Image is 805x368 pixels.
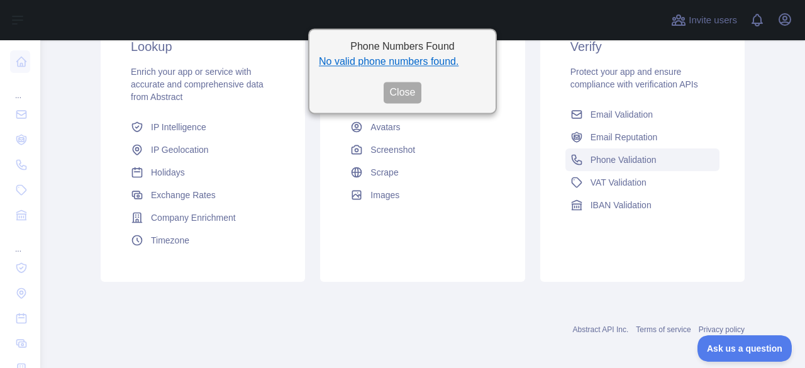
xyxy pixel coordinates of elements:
span: IP Intelligence [151,121,206,133]
h2: Phone Numbers Found [319,39,486,54]
span: Holidays [151,166,185,179]
a: Email Reputation [565,126,719,148]
a: IP Geolocation [126,138,280,161]
span: Phone Validation [591,153,657,166]
span: Enrich your app or service with accurate and comprehensive data from Abstract [131,67,264,102]
span: IBAN Validation [591,199,652,211]
a: Phone Validation [565,148,719,171]
span: Images [370,189,399,201]
a: Screenshot [345,138,499,161]
a: Exchange Rates [126,184,280,206]
a: Images [345,184,499,206]
a: Avatars [345,116,499,138]
span: Email Validation [591,108,653,121]
span: IP Geolocation [151,143,209,156]
a: Abstract API Inc. [573,325,629,334]
div: ... [10,229,30,254]
span: Scrape [370,166,398,179]
a: Holidays [126,161,280,184]
li: No valid phone numbers found. [319,54,486,69]
span: Invite users [689,13,737,28]
span: Email Reputation [591,131,658,143]
a: Privacy policy [699,325,745,334]
iframe: Toggle Customer Support [697,335,792,362]
h3: Verify [570,38,714,55]
a: Scrape [345,161,499,184]
a: Timezone [126,229,280,252]
span: VAT Validation [591,176,647,189]
span: Protect your app and ensure compliance with verification APIs [570,67,698,89]
button: Invite users [669,10,740,30]
div: ... [10,75,30,101]
a: Email Validation [565,103,719,126]
span: Avatars [370,121,400,133]
a: Terms of service [636,325,691,334]
a: IP Intelligence [126,116,280,138]
a: Company Enrichment [126,206,280,229]
span: Exchange Rates [151,189,216,201]
h3: Lookup [131,38,275,55]
button: Close [384,82,422,103]
a: IBAN Validation [565,194,719,216]
span: Company Enrichment [151,211,236,224]
a: VAT Validation [565,171,719,194]
span: Screenshot [370,143,415,156]
span: Timezone [151,234,189,247]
